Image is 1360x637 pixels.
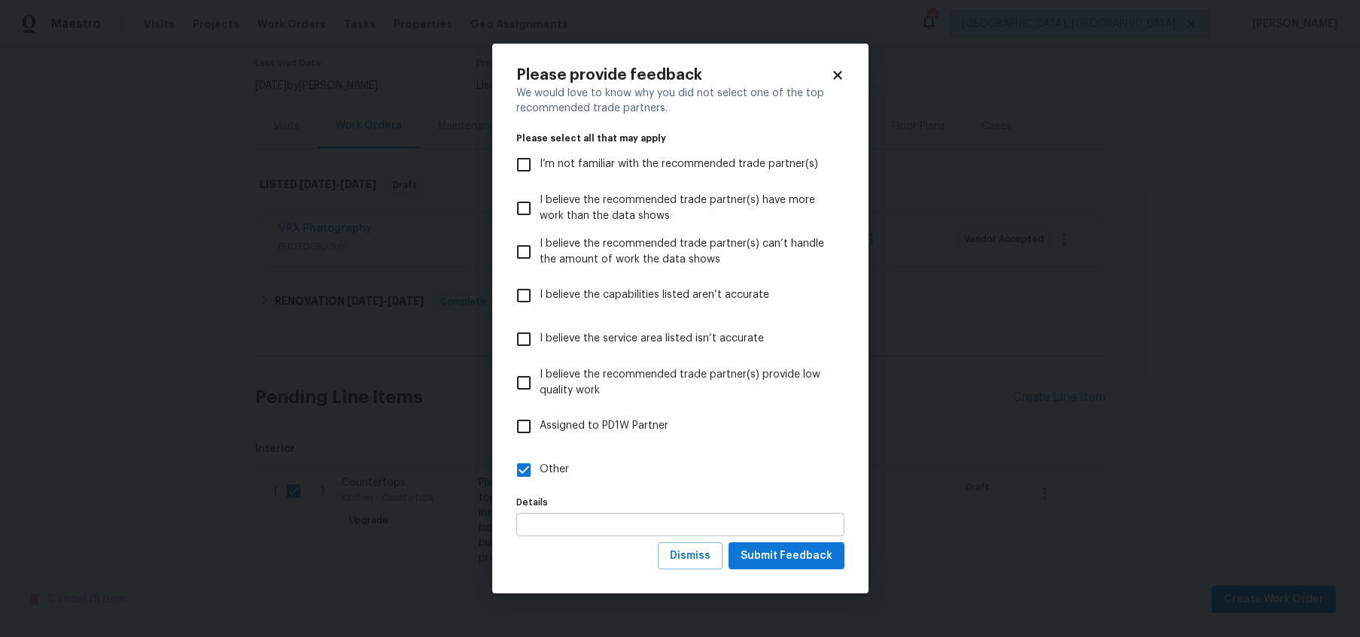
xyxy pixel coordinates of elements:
button: Dismiss [658,542,723,570]
button: Submit Feedback [729,542,844,570]
span: Assigned to PD1W Partner [540,418,668,434]
span: I’m not familiar with the recommended trade partner(s) [540,156,818,172]
h2: Please provide feedback [516,68,831,83]
span: Other [540,462,569,478]
span: I believe the recommended trade partner(s) provide low quality work [540,367,832,399]
span: I believe the recommended trade partner(s) have more work than the data shows [540,193,832,224]
legend: Please select all that may apply [516,134,844,143]
div: We would love to know why you did not select one of the top recommended trade partners. [516,86,844,116]
span: I believe the capabilities listed aren’t accurate [540,287,769,303]
span: I believe the service area listed isn’t accurate [540,331,764,347]
label: Details [516,498,844,507]
span: Submit Feedback [741,547,832,566]
span: Dismiss [670,547,710,566]
span: I believe the recommended trade partner(s) can’t handle the amount of work the data shows [540,236,832,268]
